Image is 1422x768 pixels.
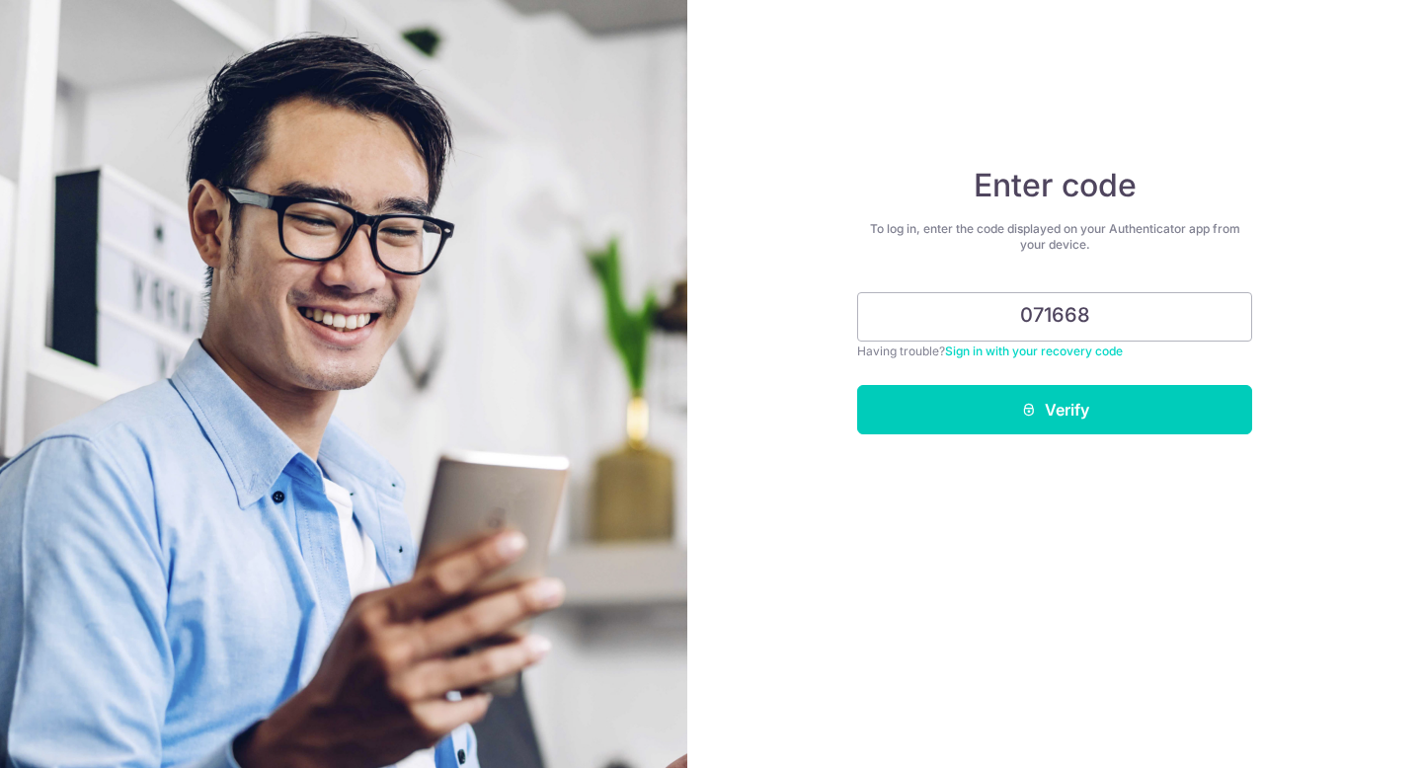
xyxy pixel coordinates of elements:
[945,344,1123,358] a: Sign in with your recovery code
[857,342,1252,361] div: Having trouble?
[857,166,1252,205] h4: Enter code
[857,292,1252,342] input: Enter 6 digit code
[857,385,1252,434] button: Verify
[857,221,1252,253] div: To log in, enter the code displayed on your Authenticator app from your device.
